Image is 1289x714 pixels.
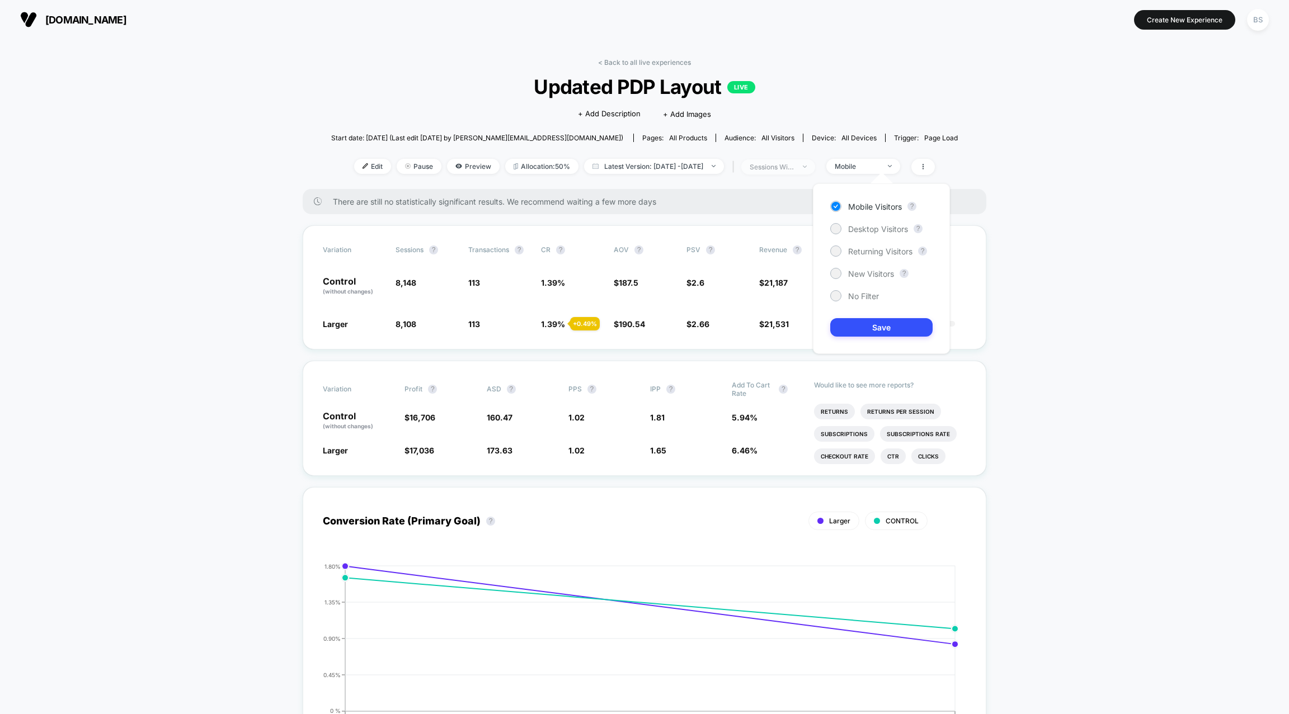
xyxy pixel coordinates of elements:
[568,413,585,422] span: 1.02
[323,277,384,296] p: Control
[759,245,787,254] span: Revenue
[779,385,788,394] button: ?
[914,224,923,233] button: ?
[732,446,758,455] span: 6.46 %
[732,381,773,398] span: Add To Cart Rate
[592,163,599,169] img: calendar
[587,385,596,394] button: ?
[541,319,565,329] span: 1.39 %
[324,598,341,605] tspan: 1.35%
[570,317,600,330] div: + 0.49 %
[848,247,912,256] span: Returning Visitors
[45,14,126,26] span: [DOMAIN_NAME]
[396,319,416,329] span: 8,108
[541,245,551,254] span: CR
[619,319,645,329] span: 190.54
[848,224,908,234] span: Desktop Visitors
[487,413,512,422] span: 160.47
[900,269,909,278] button: ?
[396,245,424,254] span: Sessions
[764,278,788,287] span: 21,187
[541,278,565,287] span: 1.39 %
[17,11,130,29] button: [DOMAIN_NAME]
[410,446,434,455] span: 17,036
[666,385,675,394] button: ?
[1134,10,1235,30] button: Create New Experience
[642,134,707,142] div: Pages:
[650,385,661,393] span: IPP
[323,423,373,429] span: (without changes)
[507,385,516,394] button: ?
[578,108,641,120] span: + Add Description
[686,278,704,287] span: $
[759,319,789,329] span: $
[814,381,967,389] p: Would like to see more reports?
[686,245,700,254] span: PSV
[323,288,373,295] span: (without changes)
[514,163,518,169] img: rebalance
[650,413,665,422] span: 1.81
[468,278,480,287] span: 113
[468,319,480,329] span: 113
[663,110,711,119] span: + Add Images
[323,319,348,329] span: Larger
[584,159,724,174] span: Latest Version: [DATE] - [DATE]
[333,197,964,206] span: There are still no statistically significant results. We recommend waiting a few more days
[487,446,512,455] span: 173.63
[354,159,391,174] span: Edit
[918,247,927,256] button: ?
[323,635,341,641] tspan: 0.90%
[323,412,393,431] p: Control
[750,163,794,171] div: sessions with impression
[619,278,638,287] span: 187.5
[487,385,501,393] span: ASD
[803,134,885,142] span: Device:
[1247,9,1269,31] div: BS
[764,319,789,329] span: 21,531
[894,134,958,142] div: Trigger:
[505,159,578,174] span: Allocation: 50%
[848,269,894,278] span: New Visitors
[614,319,645,329] span: $
[730,159,741,175] span: |
[712,165,716,167] img: end
[447,159,500,174] span: Preview
[759,278,788,287] span: $
[650,446,666,455] span: 1.65
[568,385,582,393] span: PPS
[468,245,509,254] span: Transactions
[486,517,495,526] button: ?
[814,448,875,464] li: Checkout Rate
[634,245,643,254] button: ?
[725,134,794,142] div: Audience:
[829,517,850,525] span: Larger
[20,11,37,28] img: Visually logo
[881,448,906,464] li: Ctr
[686,319,709,329] span: $
[404,385,422,393] span: Profit
[814,404,855,419] li: Returns
[323,381,384,398] span: Variation
[598,58,691,67] a: < Back to all live experiences
[691,319,709,329] span: 2.66
[830,318,933,337] button: Save
[404,446,434,455] span: $
[568,446,585,455] span: 1.02
[835,162,879,171] div: Mobile
[614,245,629,254] span: AOV
[515,245,524,254] button: ?
[727,81,755,93] p: LIVE
[363,75,926,98] span: Updated PDP Layout
[848,291,879,301] span: No Filter
[907,202,916,211] button: ?
[323,446,348,455] span: Larger
[330,707,341,714] tspan: 0 %
[404,413,435,422] span: $
[410,413,435,422] span: 16,706
[888,165,892,167] img: end
[1244,8,1272,31] button: BS
[803,166,807,168] img: end
[706,245,715,254] button: ?
[405,163,411,169] img: end
[363,163,368,169] img: edit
